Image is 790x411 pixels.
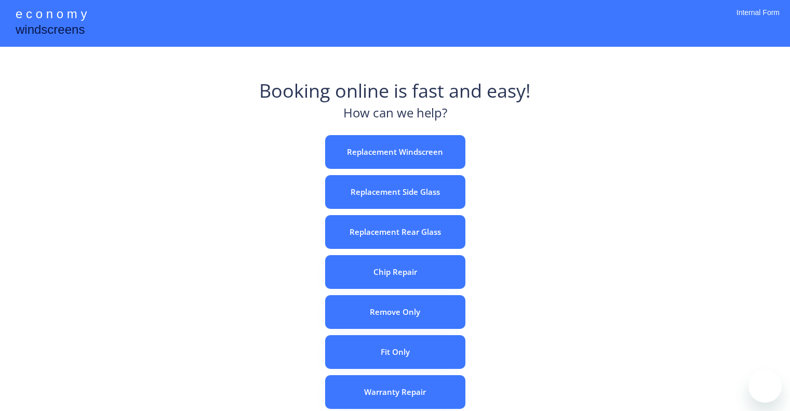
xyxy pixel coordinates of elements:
[325,175,465,209] button: Replacement Side Glass
[16,5,87,25] div: e c o n o m y
[748,369,782,403] iframe: Button to launch messaging window
[343,104,447,127] div: How can we help?
[325,135,465,169] button: Replacement Windscreen
[325,295,465,329] button: Remove Only
[325,335,465,369] button: Fit Only
[325,375,465,409] button: Warranty Repair
[16,21,85,41] div: windscreens
[737,8,780,31] div: Internal Form
[325,255,465,289] button: Chip Repair
[325,215,465,249] button: Replacement Rear Glass
[259,78,531,104] div: Booking online is fast and easy!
